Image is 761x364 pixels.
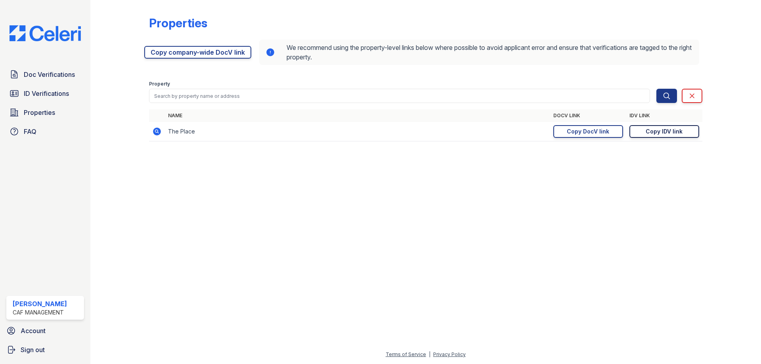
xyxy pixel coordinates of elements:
a: Account [3,323,87,339]
span: ID Verifications [24,89,69,98]
a: Doc Verifications [6,67,84,82]
a: ID Verifications [6,86,84,101]
a: Sign out [3,342,87,358]
div: [PERSON_NAME] [13,299,67,309]
th: Name [165,109,550,122]
span: Account [21,326,46,335]
a: Terms of Service [386,351,426,357]
span: FAQ [24,127,36,136]
th: DocV Link [550,109,626,122]
a: Copy DocV link [553,125,623,138]
th: IDV Link [626,109,702,122]
div: We recommend using the property-level links below where possible to avoid applicant error and ens... [259,40,699,65]
td: The Place [165,122,550,141]
a: Properties [6,105,84,120]
label: Property [149,81,170,87]
a: Copy IDV link [629,125,699,138]
span: Doc Verifications [24,70,75,79]
input: Search by property name or address [149,89,650,103]
a: FAQ [6,124,84,139]
div: Properties [149,16,207,30]
div: Copy IDV link [646,128,683,135]
img: CE_Logo_Blue-a8612792a0a2168367f1c8372b55b34899dd931a85d93a1a3d3e32e68fde9ad4.png [3,25,87,41]
a: Privacy Policy [433,351,466,357]
div: CAF Management [13,309,67,316]
a: Copy company-wide DocV link [144,46,251,59]
div: Copy DocV link [567,128,609,135]
span: Properties [24,108,55,117]
span: Sign out [21,345,45,354]
div: | [429,351,430,357]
